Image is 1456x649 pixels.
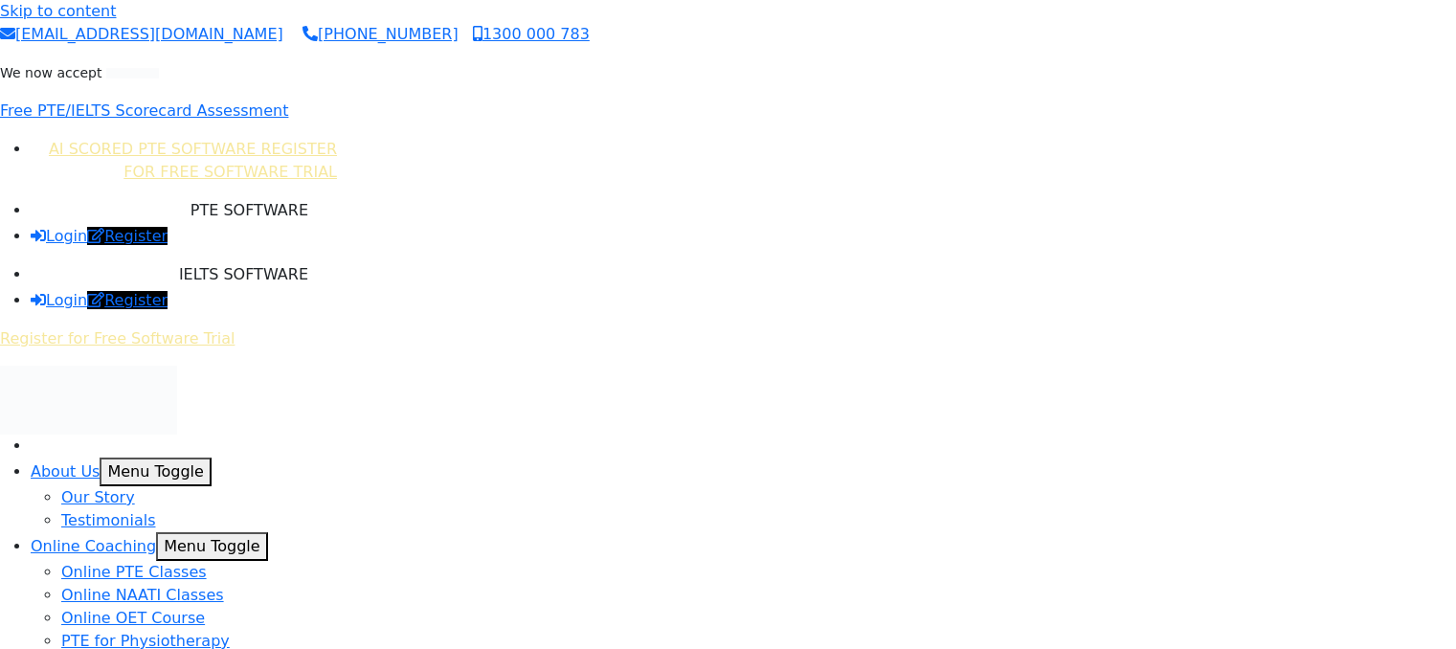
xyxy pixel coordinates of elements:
[87,291,168,309] a: Register
[156,532,267,561] button: Menu Toggle
[31,537,156,555] a: Online CoachingMenu Toggle
[31,227,87,245] a: Login
[31,462,100,481] a: About UsMenu Toggle
[49,140,337,181] a: AI SCORED PTE SOFTWARE REGISTER FOR FREE SOFTWARE TRIAL
[31,537,156,555] span: Online Coaching
[106,68,159,78] img: Afterpay-Logo
[31,199,308,222] li: PTE SOFTWARE
[107,462,203,481] span: Menu Toggle
[100,458,211,486] button: Menu Toggle
[302,25,459,43] a: [PHONE_NUMBER]
[473,25,590,43] a: 1300 000 783
[61,609,205,627] a: Online OET Course
[31,291,87,309] a: Login
[87,227,168,245] a: Register
[61,488,135,506] a: Our Story
[31,263,308,286] li: IELTS SOFTWARE
[61,563,207,581] a: Online PTE Classes
[61,511,156,529] a: Testimonials
[164,537,259,555] span: Menu Toggle
[31,462,100,481] span: About Us
[61,586,224,604] a: Online NAATI Classes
